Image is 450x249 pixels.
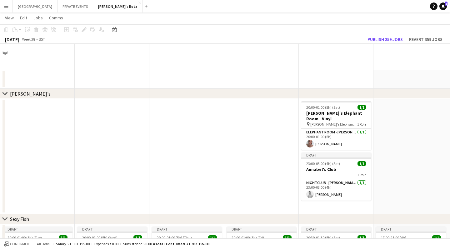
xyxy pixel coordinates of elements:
[77,227,147,232] div: Draft
[357,122,366,127] span: 1 Role
[357,235,366,240] span: 1/1
[93,0,142,12] button: [PERSON_NAME]'s Rota
[2,227,72,232] div: Draft
[59,235,67,240] span: 1/1
[157,235,192,240] span: 20:00-01:00 (5h) (Thu)
[49,15,63,21] span: Comms
[56,242,209,246] div: Salary £1 983 195.00 + Expenses £0.00 + Subsistence £0.00 =
[5,15,14,21] span: View
[33,15,43,21] span: Jobs
[39,37,45,42] div: BST
[357,105,366,110] span: 1/1
[133,235,142,240] span: 1/1
[20,15,27,21] span: Edit
[357,161,366,166] span: 1/1
[10,216,29,222] div: Sexy Fish
[155,242,209,246] span: Total Confirmed £1 983 195.00
[376,227,446,232] div: Draft
[306,161,340,166] span: 23:00-03:00 (4h) (Sat)
[439,2,447,10] a: 1
[310,122,357,127] span: [PERSON_NAME]'s Elephant Room- Vinyl Set
[301,152,371,157] div: Draft
[31,14,45,22] a: Jobs
[10,91,51,97] div: [PERSON_NAME]'s
[301,167,371,172] h3: Annabel's Club
[36,242,51,246] span: All jobs
[208,235,217,240] span: 1/1
[7,235,42,240] span: 20:00-01:00 (5h) (Tue)
[152,227,222,232] div: Draft
[227,227,297,232] div: Draft
[381,235,406,240] span: 17:00-21:00 (4h)
[3,241,30,247] button: Confirmed
[283,235,292,240] span: 1/1
[13,0,57,12] button: [GEOGRAPHIC_DATA]
[432,235,441,240] span: 1/1
[5,36,19,42] div: [DATE]
[301,110,371,122] h3: [PERSON_NAME]'s Elephant Room - Vinyl
[301,227,371,232] div: Draft
[306,105,340,110] span: 20:00-01:00 (5h) (Sat)
[47,14,66,22] a: Comms
[10,242,29,246] span: Confirmed
[301,101,371,150] app-job-card: 20:00-01:00 (5h) (Sat)1/1[PERSON_NAME]'s Elephant Room - Vinyl [PERSON_NAME]'s Elephant Room- Vin...
[301,152,371,201] app-job-card: Draft23:00-03:00 (4h) (Sat)1/1Annabel's Club1 RoleNIGHTCLUB - [PERSON_NAME]'S1/123:00-03:00 (4h)[...
[407,35,445,43] button: Revert 359 jobs
[365,35,405,43] button: Publish 359 jobs
[301,179,371,201] app-card-role: NIGHTCLUB - [PERSON_NAME]'S1/123:00-03:00 (4h)[PERSON_NAME]
[357,172,366,177] span: 1 Role
[82,235,117,240] span: 20:00-01:00 (5h) (Wed)
[57,0,93,12] button: PRIVATE EVENTS
[17,14,30,22] a: Edit
[232,235,264,240] span: 20:00-01:00 (5h) (Fri)
[306,235,340,240] span: 20:30-01:30 (5h) (Sat)
[445,2,447,6] span: 1
[301,129,371,150] app-card-role: ELEPHANT ROOM - [PERSON_NAME]'S1/120:00-01:00 (5h)[PERSON_NAME]
[21,37,36,42] span: Week 38
[2,14,16,22] a: View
